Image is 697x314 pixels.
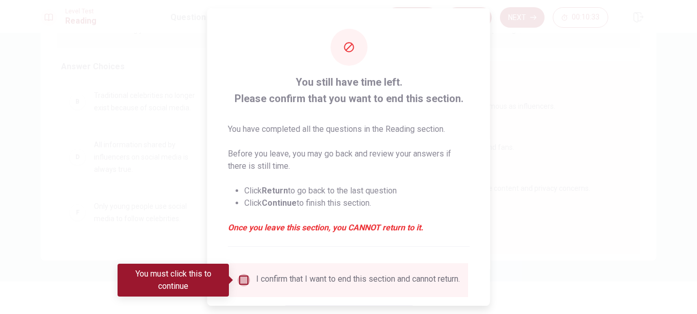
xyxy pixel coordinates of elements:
[238,274,250,286] span: You must click this to continue
[228,74,470,107] span: You still have time left. Please confirm that you want to end this section.
[228,222,470,234] em: Once you leave this section, you CANNOT return to it.
[256,274,460,286] div: I confirm that I want to end this section and cannot return.
[244,197,470,209] li: Click to finish this section.
[262,198,297,208] strong: Continue
[244,185,470,197] li: Click to go back to the last question
[262,186,288,195] strong: Return
[228,123,470,135] p: You have completed all the questions in the Reading section.
[228,148,470,172] p: Before you leave, you may go back and review your answers if there is still time.
[118,264,229,297] div: You must click this to continue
